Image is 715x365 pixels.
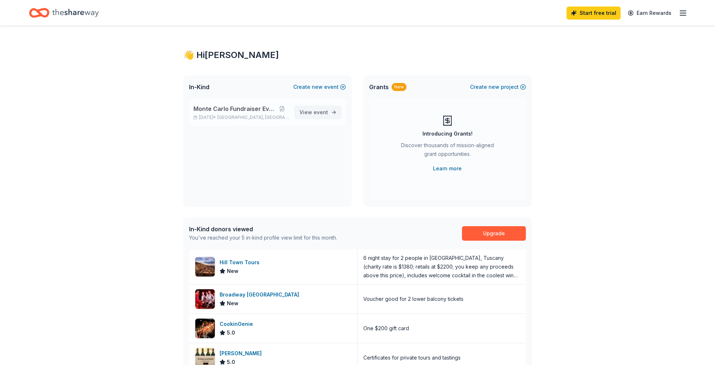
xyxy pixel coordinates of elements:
div: In-Kind donors viewed [189,225,337,233]
span: Grants [369,83,389,91]
div: Hill Town Tours [220,258,262,267]
div: You've reached your 5 in-kind profile view limit for this month. [189,233,337,242]
div: Broadway [GEOGRAPHIC_DATA] [220,290,302,299]
div: [PERSON_NAME] [220,349,265,358]
p: [DATE] • [193,115,289,120]
span: New [227,267,238,275]
div: One $200 gift card [363,324,409,333]
div: Voucher good for 2 lower balcony tickets [363,295,463,303]
div: CookinGenie [220,320,256,328]
button: Createnewevent [293,83,346,91]
a: Start free trial [567,7,621,20]
a: Upgrade [462,226,526,241]
a: Earn Rewards [624,7,676,20]
div: 👋 Hi [PERSON_NAME] [183,49,532,61]
a: Learn more [433,164,462,173]
span: Monte Carlo Fundraiser Event [193,104,275,113]
span: View [299,108,328,117]
button: Createnewproject [470,83,526,91]
span: 5.0 [227,328,235,337]
img: Image for Hill Town Tours [195,257,215,277]
a: Home [29,4,99,21]
span: new [489,83,499,91]
img: Image for CookinGenie [195,319,215,338]
div: Certificates for private tours and tastings [363,353,461,362]
div: Introducing Grants! [422,129,473,138]
img: Image for Broadway San Diego [195,289,215,309]
div: 6 night stay for 2 people in [GEOGRAPHIC_DATA], Tuscany (charity rate is $1380; retails at $2200;... [363,254,520,280]
span: New [227,299,238,308]
div: Discover thousands of mission-aligned grant opportunities. [398,141,497,161]
a: View event [295,106,342,119]
div: New [392,83,406,91]
span: [GEOGRAPHIC_DATA], [GEOGRAPHIC_DATA] [217,115,289,120]
span: In-Kind [189,83,209,91]
span: event [314,109,328,115]
span: new [312,83,323,91]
